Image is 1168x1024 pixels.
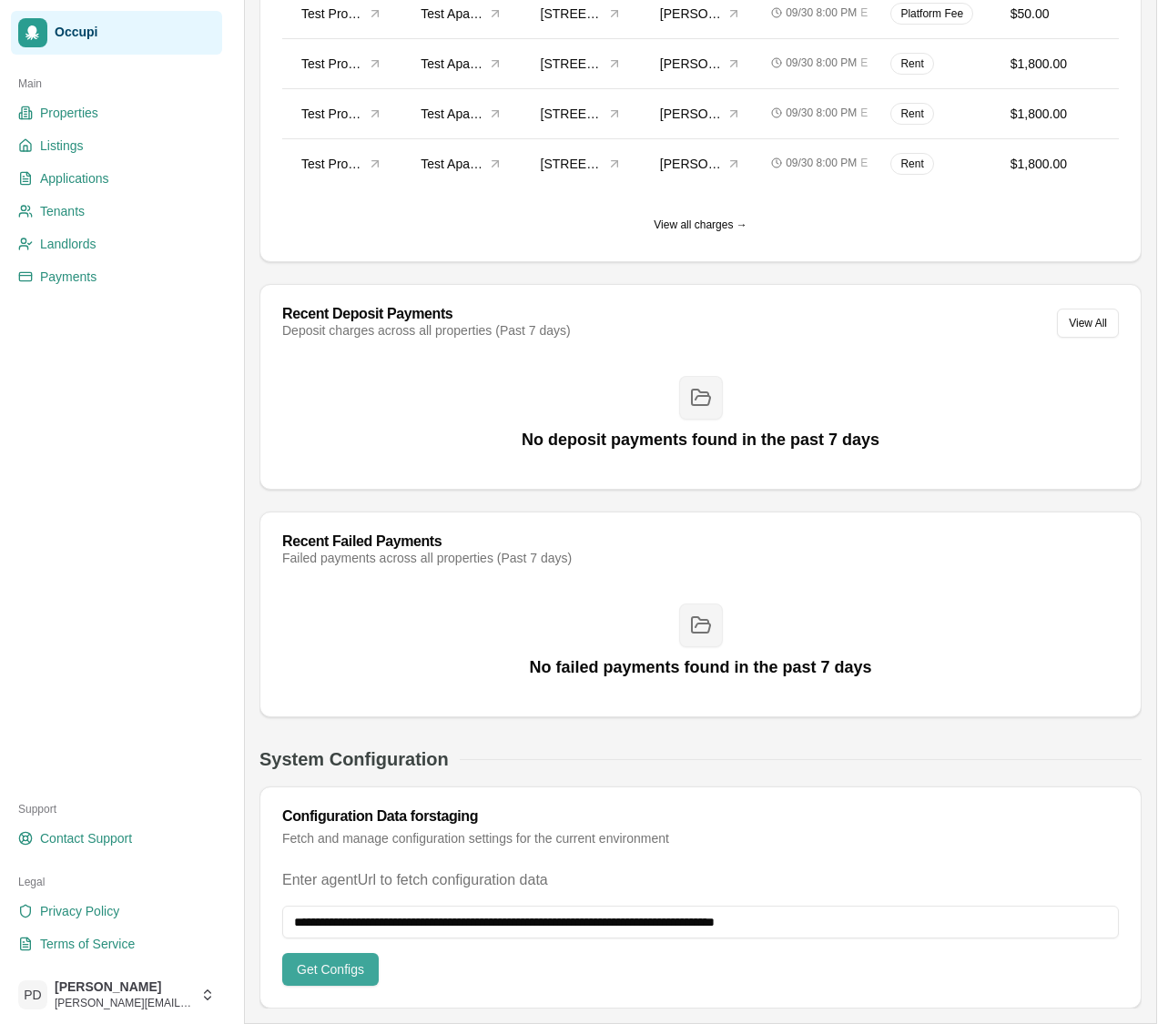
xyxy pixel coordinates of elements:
[786,106,857,120] span: 09/30 8:00 PM
[643,210,758,239] button: View all charges →
[786,56,857,70] span: 09/30 8:00 PM
[40,935,135,953] span: Terms of Service
[40,104,98,122] span: Properties
[1057,309,1119,338] button: View All
[259,746,449,772] h2: System Configuration
[529,654,871,680] h3: No failed payments found in the past 7 days
[860,156,882,170] span: EDT
[11,11,222,55] a: Occupi
[40,202,85,220] span: Tenants
[660,155,723,173] span: [PERSON_NAME]
[900,106,923,121] span: Rent
[40,235,96,253] span: Landlords
[40,169,109,188] span: Applications
[301,155,364,173] span: Test Properties LLC
[40,137,83,155] span: Listings
[293,100,391,127] button: Test Properties LLC
[533,100,630,127] button: [STREET_ADDRESS]
[282,321,571,340] div: Deposit charges across all properties (Past 7 days)
[11,262,222,291] a: Payments
[541,5,604,23] span: [STREET_ADDRESS]
[860,5,882,20] span: EDT
[301,5,364,23] span: Test Properties LLC
[652,100,749,127] button: [PERSON_NAME]
[282,829,1119,847] div: Fetch and manage configuration settings for the current environment
[1011,105,1108,123] div: $1,800.00
[652,50,749,77] button: [PERSON_NAME]
[522,427,879,452] h3: No deposit payments found in the past 7 days
[11,795,222,824] div: Support
[412,50,510,77] button: Test Apartments
[282,869,1119,891] p: Enter agentUrl to fetch configuration data
[301,55,364,73] span: Test Properties LLC
[293,150,391,177] button: Test Properties LLC
[900,157,923,171] span: Rent
[11,98,222,127] a: Properties
[11,897,222,926] a: Privacy Policy
[900,56,923,71] span: Rent
[421,5,483,23] span: Test Apartments
[11,867,222,897] div: Legal
[11,824,222,853] a: Contact Support
[786,156,857,170] span: 09/30 8:00 PM
[301,105,364,123] span: Test Properties LLC
[55,979,193,996] span: [PERSON_NAME]
[282,953,379,986] button: Get Configs
[652,150,749,177] button: [PERSON_NAME]
[860,106,882,120] span: EDT
[412,100,510,127] button: Test Apartments
[11,69,222,98] div: Main
[660,55,723,73] span: [PERSON_NAME]
[18,980,47,1009] span: PD
[40,829,132,847] span: Contact Support
[40,268,96,286] span: Payments
[786,5,857,20] span: 09/30 8:00 PM
[11,973,222,1017] button: PD[PERSON_NAME][PERSON_NAME][EMAIL_ADDRESS][DOMAIN_NAME]
[11,229,222,259] a: Landlords
[541,155,604,173] span: [STREET_ADDRESS]
[900,6,963,21] span: Platform Fee
[282,809,1119,824] div: Configuration Data for staging
[1011,55,1108,73] div: $1,800.00
[282,534,572,549] div: Recent Failed Payments
[282,307,571,321] div: Recent Deposit Payments
[533,50,630,77] button: [STREET_ADDRESS]
[412,150,510,177] button: Test Apartments
[11,197,222,226] a: Tenants
[421,105,483,123] span: Test Apartments
[282,549,572,567] div: Failed payments across all properties (Past 7 days)
[541,105,604,123] span: [STREET_ADDRESS]
[40,902,119,920] span: Privacy Policy
[1011,5,1108,23] div: $50.00
[533,150,630,177] button: [STREET_ADDRESS]
[860,56,882,70] span: EDT
[421,55,483,73] span: Test Apartments
[541,55,604,73] span: [STREET_ADDRESS]
[11,164,222,193] a: Applications
[660,5,723,23] span: [PERSON_NAME]
[421,155,483,173] span: Test Apartments
[11,131,222,160] a: Listings
[1011,155,1108,173] div: $1,800.00
[55,996,193,1010] span: [PERSON_NAME][EMAIL_ADDRESS][DOMAIN_NAME]
[293,50,391,77] button: Test Properties LLC
[55,25,215,41] span: Occupi
[660,105,723,123] span: [PERSON_NAME]
[11,929,222,958] a: Terms of Service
